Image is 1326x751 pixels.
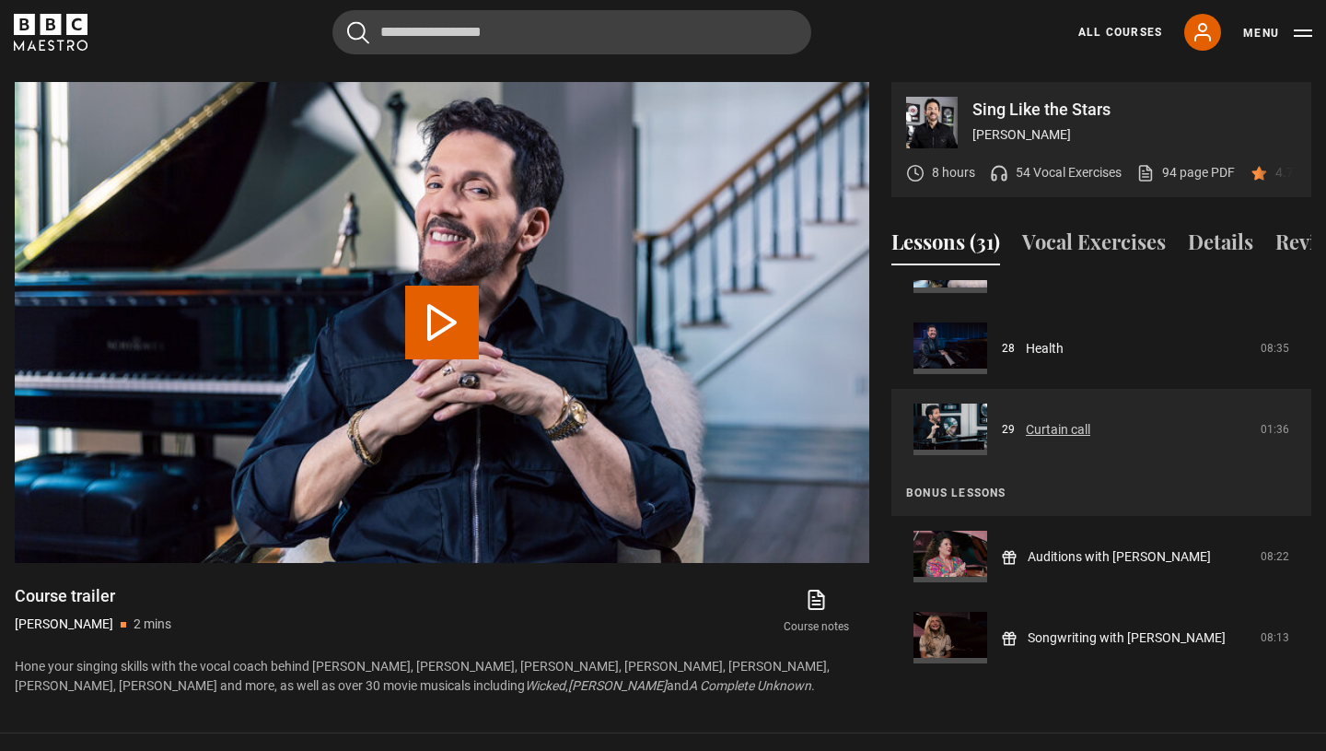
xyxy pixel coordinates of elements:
[1016,163,1122,182] p: 54 Vocal Exercises
[568,678,667,693] i: [PERSON_NAME]
[1028,628,1226,648] a: Songwriting with [PERSON_NAME]
[15,615,113,634] p: [PERSON_NAME]
[15,657,869,696] p: Hone your singing skills with the vocal coach behind [PERSON_NAME], [PERSON_NAME], [PERSON_NAME],...
[972,125,1297,145] p: [PERSON_NAME]
[1028,547,1211,567] a: Auditions with [PERSON_NAME]
[15,585,171,607] h1: Course trailer
[764,585,869,639] a: Course notes
[405,286,479,359] button: Play Video
[14,14,87,51] svg: BBC Maestro
[906,485,1297,501] p: Bonus lessons
[1026,420,1090,440] a: Curtain call
[332,10,811,54] input: Search
[1026,339,1064,358] a: Health
[932,163,975,182] p: 8 hours
[891,227,1000,265] button: Lessons (31)
[15,82,869,563] video-js: Video Player
[134,615,171,634] p: 2 mins
[1188,227,1253,265] button: Details
[1136,163,1235,182] a: 94 page PDF
[525,678,565,693] i: Wicked
[1243,24,1312,42] button: Toggle navigation
[347,21,369,44] button: Submit the search query
[689,678,811,693] i: A Complete Unknown
[1022,227,1166,265] button: Vocal Exercises
[972,101,1297,118] p: Sing Like the Stars
[1078,24,1162,41] a: All Courses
